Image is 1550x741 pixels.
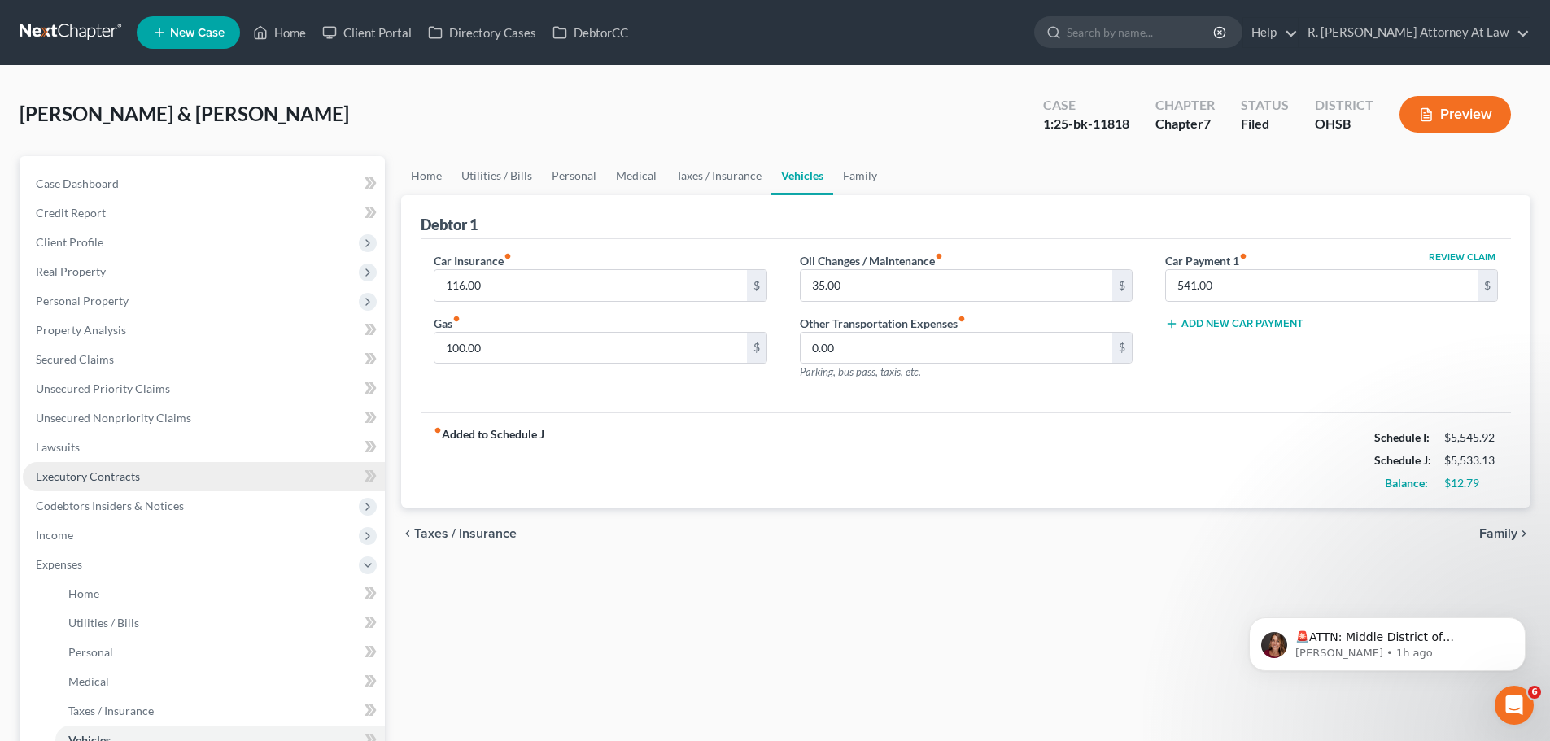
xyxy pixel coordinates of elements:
[36,235,103,249] span: Client Profile
[1374,453,1431,467] strong: Schedule J:
[1315,115,1373,133] div: OHSB
[23,433,385,462] a: Lawsuits
[958,315,966,323] i: fiber_manual_record
[23,169,385,198] a: Case Dashboard
[504,252,512,260] i: fiber_manual_record
[36,323,126,337] span: Property Analysis
[434,426,544,495] strong: Added to Schedule J
[935,252,943,260] i: fiber_manual_record
[68,674,109,688] span: Medical
[68,616,139,630] span: Utilities / Bills
[1112,270,1132,301] div: $
[1444,429,1498,446] div: $5,545.92
[23,198,385,228] a: Credit Report
[245,18,314,47] a: Home
[1478,270,1497,301] div: $
[68,645,113,659] span: Personal
[55,638,385,667] a: Personal
[452,315,461,323] i: fiber_manual_record
[434,270,746,301] input: --
[1528,686,1541,699] span: 6
[36,264,106,278] span: Real Property
[401,156,452,195] a: Home
[36,352,114,366] span: Secured Claims
[414,527,517,540] span: Taxes / Insurance
[314,18,420,47] a: Client Portal
[36,381,170,395] span: Unsecured Priority Claims
[452,156,542,195] a: Utilities / Bills
[23,374,385,403] a: Unsecured Priority Claims
[36,499,184,512] span: Codebtors Insiders & Notices
[401,527,414,540] i: chevron_left
[1426,252,1498,262] button: Review Claim
[68,586,99,600] span: Home
[36,440,80,454] span: Lawsuits
[420,18,544,47] a: Directory Cases
[1166,270,1478,301] input: --
[23,403,385,433] a: Unsecured Nonpriority Claims
[800,252,943,269] label: Oil Changes / Maintenance
[1155,115,1215,133] div: Chapter
[434,426,442,434] i: fiber_manual_record
[23,462,385,491] a: Executory Contracts
[1479,527,1517,540] span: Family
[800,315,966,332] label: Other Transportation Expenses
[170,27,225,39] span: New Case
[801,270,1112,301] input: --
[1165,317,1303,330] button: Add New Car Payment
[833,156,887,195] a: Family
[55,579,385,608] a: Home
[1479,527,1530,540] button: Family chevron_right
[1225,583,1550,697] iframe: Intercom notifications message
[800,365,921,378] span: Parking, bus pass, taxis, etc.
[1243,18,1298,47] a: Help
[36,557,82,571] span: Expenses
[36,206,106,220] span: Credit Report
[36,177,119,190] span: Case Dashboard
[801,333,1112,364] input: --
[68,704,154,717] span: Taxes / Insurance
[1203,116,1211,131] span: 7
[544,18,636,47] a: DebtorCC
[434,252,512,269] label: Car Insurance
[401,527,517,540] button: chevron_left Taxes / Insurance
[1241,96,1289,115] div: Status
[1239,252,1247,260] i: fiber_manual_record
[55,667,385,696] a: Medical
[1155,96,1215,115] div: Chapter
[23,345,385,374] a: Secured Claims
[1374,430,1430,444] strong: Schedule I:
[606,156,666,195] a: Medical
[1165,252,1247,269] label: Car Payment 1
[771,156,833,195] a: Vehicles
[1241,115,1289,133] div: Filed
[36,411,191,425] span: Unsecured Nonpriority Claims
[55,696,385,726] a: Taxes / Insurance
[747,333,766,364] div: $
[434,333,746,364] input: --
[36,294,129,307] span: Personal Property
[36,528,73,542] span: Income
[666,156,771,195] a: Taxes / Insurance
[23,316,385,345] a: Property Analysis
[421,215,478,234] div: Debtor 1
[1444,475,1498,491] div: $12.79
[1043,115,1129,133] div: 1:25-bk-11818
[1043,96,1129,115] div: Case
[1495,686,1534,725] iframe: Intercom live chat
[1067,17,1216,47] input: Search by name...
[1299,18,1530,47] a: R. [PERSON_NAME] Attorney At Law
[542,156,606,195] a: Personal
[1444,452,1498,469] div: $5,533.13
[1517,527,1530,540] i: chevron_right
[1385,476,1428,490] strong: Balance:
[1399,96,1511,133] button: Preview
[55,608,385,638] a: Utilities / Bills
[1315,96,1373,115] div: District
[747,270,766,301] div: $
[20,102,349,125] span: [PERSON_NAME] & [PERSON_NAME]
